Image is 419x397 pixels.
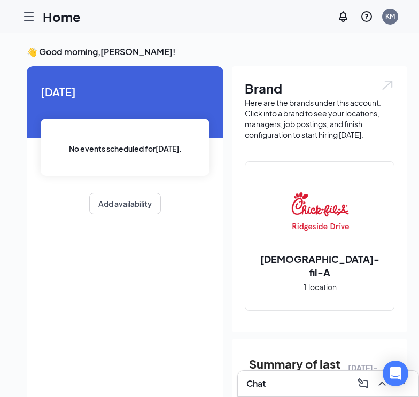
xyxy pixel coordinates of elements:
[354,375,371,392] button: ComposeMessage
[374,375,391,392] button: ChevronUp
[376,377,389,390] svg: ChevronUp
[348,362,390,385] span: [DATE] - Aug 23
[245,97,394,140] div: Here are the brands under this account. Click into a brand to see your locations, managers, job p...
[27,46,407,58] h3: 👋 Good morning, [PERSON_NAME] !
[383,361,408,386] div: Open Intercom Messenger
[356,377,369,390] svg: ComposeMessage
[285,180,354,248] img: Chick-fil-A
[385,12,395,21] div: KM
[43,7,81,26] h1: Home
[245,79,394,97] h1: Brand
[69,143,182,154] span: No events scheduled for [DATE] .
[249,355,348,392] span: Summary of last week
[303,281,337,293] span: 1 location
[337,10,350,23] svg: Notifications
[41,83,210,100] span: [DATE]
[381,79,394,91] img: open.6027fd2a22e1237b5b06.svg
[246,378,266,390] h3: Chat
[360,10,373,23] svg: QuestionInfo
[89,193,161,214] button: Add availability
[22,10,35,23] svg: Hamburger
[245,252,394,279] h2: [DEMOGRAPHIC_DATA]-fil-A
